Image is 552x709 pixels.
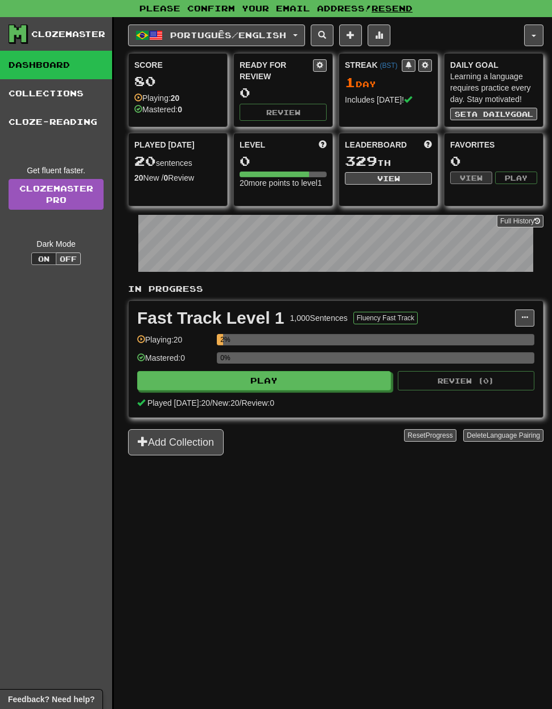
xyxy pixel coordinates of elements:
button: DeleteLanguage Pairing [463,429,543,442]
div: 80 [134,74,221,88]
span: 329 [345,153,377,169]
div: Daily Goal [450,59,537,71]
span: 1 [345,74,356,90]
button: Review (0) [398,371,534,390]
span: Score more points to level up [319,139,327,150]
div: 0 [450,154,537,168]
button: Add sentence to collection [339,25,362,46]
button: Português/English [128,25,305,46]
p: In Progress [128,283,543,295]
button: Search sentences [311,25,333,46]
button: Full History [497,215,543,227]
strong: 20 [134,173,143,182]
div: 0 [240,85,327,100]
span: Language Pairing [487,431,540,439]
button: On [31,252,56,265]
span: a daily [472,110,510,118]
div: Get fluent faster. [9,165,104,176]
button: Play [137,371,391,390]
div: Streak [345,59,402,71]
span: Played [DATE]: 20 [147,398,210,408]
a: ClozemasterPro [9,179,104,210]
span: / [210,398,212,408]
a: (BST) [380,62,397,70]
div: 0 [240,154,327,168]
div: Mastered: [134,104,182,115]
div: Mastered: 0 [137,352,211,371]
span: / [240,398,242,408]
div: 20 more points to level 1 [240,177,327,189]
button: Off [56,252,81,265]
div: Playing: [134,92,179,104]
div: Playing: 20 [137,334,211,353]
strong: 0 [178,105,182,114]
button: View [450,172,492,184]
span: This week in points, UTC [424,139,432,150]
button: Seta dailygoal [450,108,537,120]
strong: 0 [163,173,168,182]
span: Review: 0 [241,398,274,408]
div: Score [134,59,221,71]
div: 2% [220,334,223,345]
span: 20 [134,153,156,169]
div: Dark Mode [9,238,104,250]
div: th [345,154,432,169]
span: Level [240,139,265,150]
button: Fluency Fast Track [353,312,418,324]
button: ResetProgress [404,429,456,442]
strong: 20 [171,93,180,103]
span: New: 20 [212,398,239,408]
button: View [345,172,432,185]
div: Favorites [450,139,537,150]
button: More stats [368,25,390,46]
span: Progress [426,431,453,439]
div: Ready for Review [240,59,313,82]
span: Open feedback widget [8,694,94,705]
div: Clozemaster [31,28,105,40]
div: New / Review [134,172,221,184]
div: 1,000 Sentences [290,312,348,324]
button: Add Collection [128,429,224,455]
a: Resend [372,3,413,13]
span: Português / English [170,30,286,40]
span: Leaderboard [345,139,407,150]
div: Day [345,75,432,90]
button: Review [240,104,327,121]
div: Includes [DATE]! [345,94,432,105]
button: Play [495,172,537,184]
div: Learning a language requires practice every day. Stay motivated! [450,71,537,105]
span: Played [DATE] [134,139,195,150]
div: sentences [134,154,221,169]
div: Fast Track Level 1 [137,309,285,327]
